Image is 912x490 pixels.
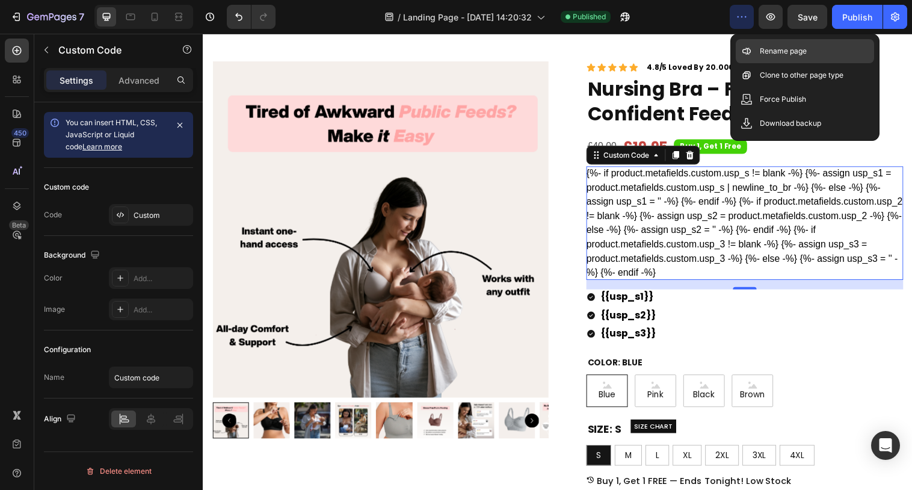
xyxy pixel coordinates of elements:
[405,280,460,294] strong: {{usp_s2}}
[544,362,574,373] span: Brown
[488,423,497,435] span: XL
[44,344,91,355] div: Configuration
[451,29,600,40] strong: 4.8/5 Loved By 20.000+ Happy Moms
[573,11,606,22] span: Published
[60,74,93,87] p: Settings
[405,119,456,129] div: Custom Code
[44,372,64,383] div: Name
[479,108,553,122] pre: Buy 1, Get 1 Free
[44,462,193,481] button: Delete element
[79,10,84,24] p: 7
[450,362,471,373] span: Pink
[429,423,436,435] span: M
[390,105,422,125] div: £40.00
[559,423,573,435] span: 3XL
[327,387,342,402] button: Carousel Next Arrow
[435,393,481,408] button: <p>SIZE CHART</p>
[134,305,190,315] div: Add...
[44,182,89,193] div: Custom code
[787,5,827,29] button: Save
[390,395,427,411] legend: Size: S
[390,329,448,342] legend: Color: Blue
[134,273,190,284] div: Add...
[401,450,598,462] p: Buy 1, Get 1 FREE — Ends Tonight! Low Stock
[597,423,612,435] span: 4XL
[82,142,122,151] a: Learn more
[58,43,161,57] p: Custom Code
[227,5,276,29] div: Undo/Redo
[427,105,474,126] div: £19.95
[400,362,422,373] span: Blue
[760,69,843,81] p: Clone to other page type
[842,11,872,23] div: Publish
[5,5,90,29] button: 7
[521,423,535,435] span: 2XL
[44,304,65,315] div: Image
[439,394,478,406] p: SIZE CHART
[44,273,63,284] div: Color
[390,135,712,251] div: {%- if product.metafields.custom.usp_s != blank -%} {%- assign usp_s1 = product.metafields.custom...
[832,5,883,29] button: Publish
[134,210,190,221] div: Custom
[405,299,460,312] strong: {{usp_s3}}
[203,34,912,490] iframe: Design area
[760,93,806,105] p: Force Publish
[760,117,821,129] p: Download backup
[85,464,152,479] div: Delete element
[11,128,29,138] div: 450
[44,209,62,220] div: Code
[760,45,807,57] p: Rename page
[798,12,818,22] span: Save
[496,362,523,373] span: Black
[871,431,900,460] div: Open Intercom Messenger
[44,247,102,264] div: Background
[405,261,458,275] strong: {{usp_s1}}
[400,423,405,435] span: S
[119,74,159,87] p: Advanced
[403,11,532,23] span: Landing Page - [DATE] 14:20:32
[398,11,401,23] span: /
[66,118,157,151] span: You can insert HTML, CSS, JavaScript or Liquid code
[9,220,29,230] div: Beta
[390,43,712,96] h1: Nursing Bra – For Discreet, Confident Feeding
[460,423,464,435] span: L
[44,411,78,427] div: Align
